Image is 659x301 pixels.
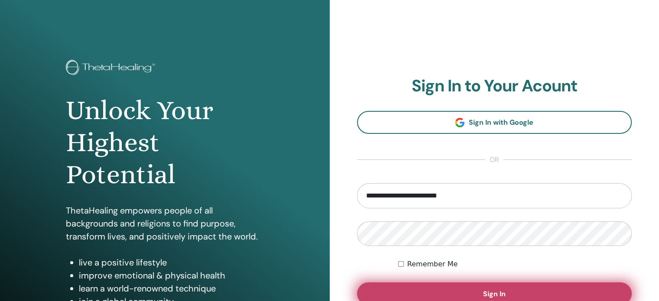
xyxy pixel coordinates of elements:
span: or [485,155,503,165]
p: ThetaHealing empowers people of all backgrounds and religions to find purpose, transform lives, a... [66,204,264,243]
li: learn a world-renowned technique [79,282,264,295]
span: Sign In with Google [469,118,533,127]
h2: Sign In to Your Acount [357,76,632,96]
a: Sign In with Google [357,111,632,134]
div: Keep me authenticated indefinitely or until I manually logout [398,259,632,269]
label: Remember Me [407,259,458,269]
li: improve emotional & physical health [79,269,264,282]
li: live a positive lifestyle [79,256,264,269]
h1: Unlock Your Highest Potential [66,94,264,191]
span: Sign In [483,289,506,298]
